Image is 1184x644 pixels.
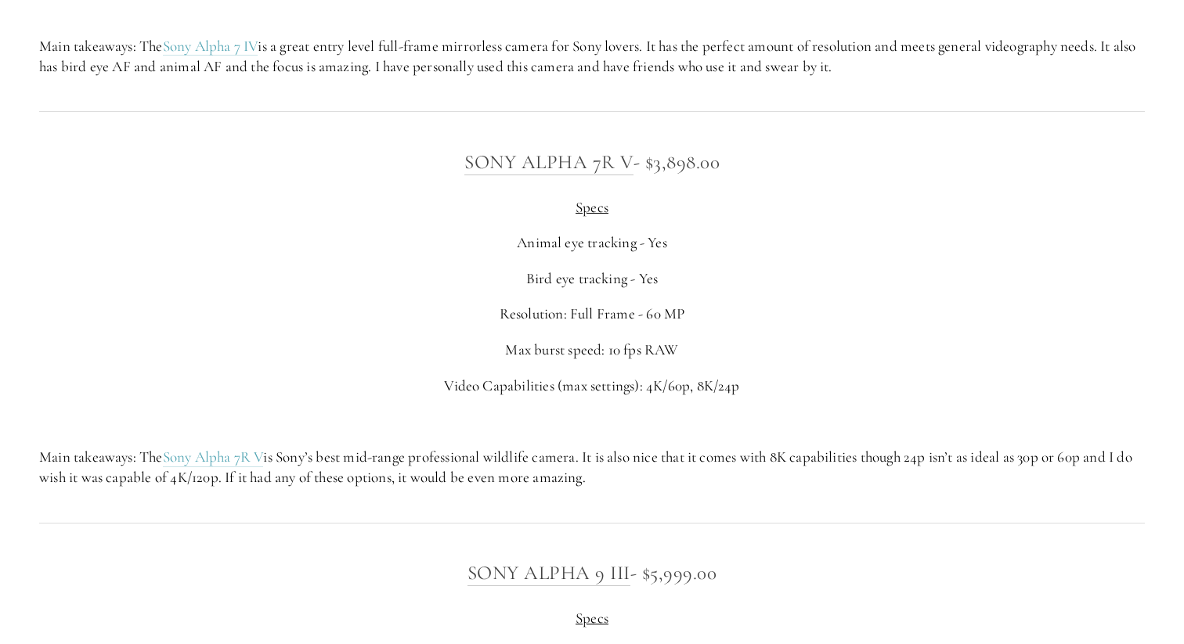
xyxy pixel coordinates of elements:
[464,150,634,175] a: Sony Alpha 7R V
[39,232,1145,254] p: Animal eye tracking - Yes
[39,340,1145,361] p: Max burst speed: 10 fps RAW
[39,146,1145,178] h3: - $3,898.00
[163,448,264,467] a: Sony Alpha 7R V
[39,268,1145,290] p: Bird eye tracking - Yes
[39,557,1145,588] h3: - $5,999.00
[39,36,1145,77] p: Main takeaways: The is a great entry level full-frame mirrorless camera for Sony lovers. It has t...
[39,304,1145,325] p: Resolution: Full Frame - 60 MP
[576,198,608,216] span: Specs
[576,609,608,627] span: Specs
[39,447,1145,488] p: Main takeaways: The is Sony’s best mid-range professional wildlife camera. It is also nice that i...
[467,561,630,586] a: Sony Alpha 9 III
[163,37,258,56] a: Sony Alpha 7 IV
[39,376,1145,397] p: Video Capabilities (max settings): 4K/60p, 8K/24p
